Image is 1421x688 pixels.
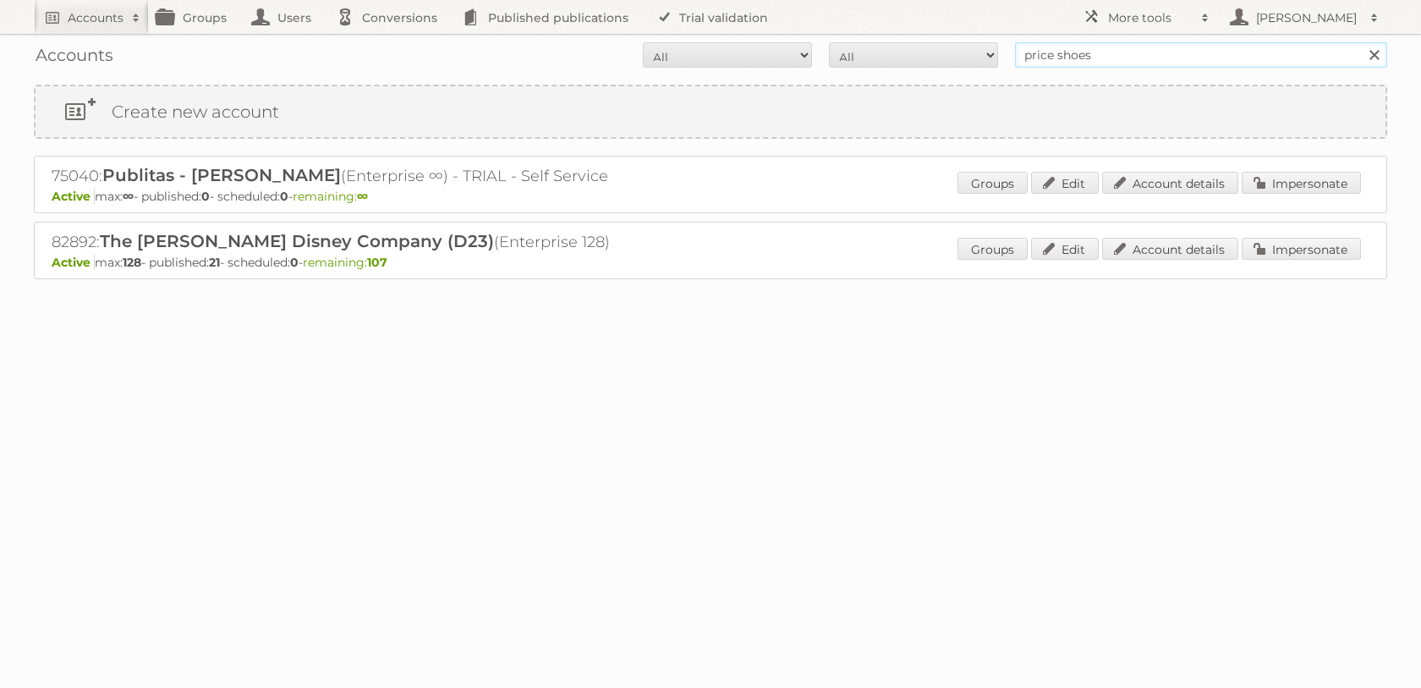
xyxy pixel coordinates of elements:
[123,255,141,270] strong: 128
[1108,9,1193,26] h2: More tools
[100,231,494,251] span: The [PERSON_NAME] Disney Company (D23)
[367,255,387,270] strong: 107
[293,189,368,204] span: remaining:
[957,238,1028,260] a: Groups
[357,189,368,204] strong: ∞
[1242,172,1361,194] a: Impersonate
[52,255,1369,270] p: max: - published: - scheduled: -
[201,189,210,204] strong: 0
[290,255,299,270] strong: 0
[52,189,95,204] span: Active
[1031,238,1099,260] a: Edit
[1102,238,1238,260] a: Account details
[209,255,220,270] strong: 21
[52,189,1369,204] p: max: - published: - scheduled: -
[123,189,134,204] strong: ∞
[68,9,123,26] h2: Accounts
[303,255,387,270] span: remaining:
[102,165,341,185] span: Publitas - [PERSON_NAME]
[52,255,95,270] span: Active
[1102,172,1238,194] a: Account details
[1252,9,1362,26] h2: [PERSON_NAME]
[1242,238,1361,260] a: Impersonate
[52,165,644,187] h2: 75040: (Enterprise ∞) - TRIAL - Self Service
[1031,172,1099,194] a: Edit
[280,189,288,204] strong: 0
[52,231,644,253] h2: 82892: (Enterprise 128)
[957,172,1028,194] a: Groups
[36,86,1385,137] a: Create new account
